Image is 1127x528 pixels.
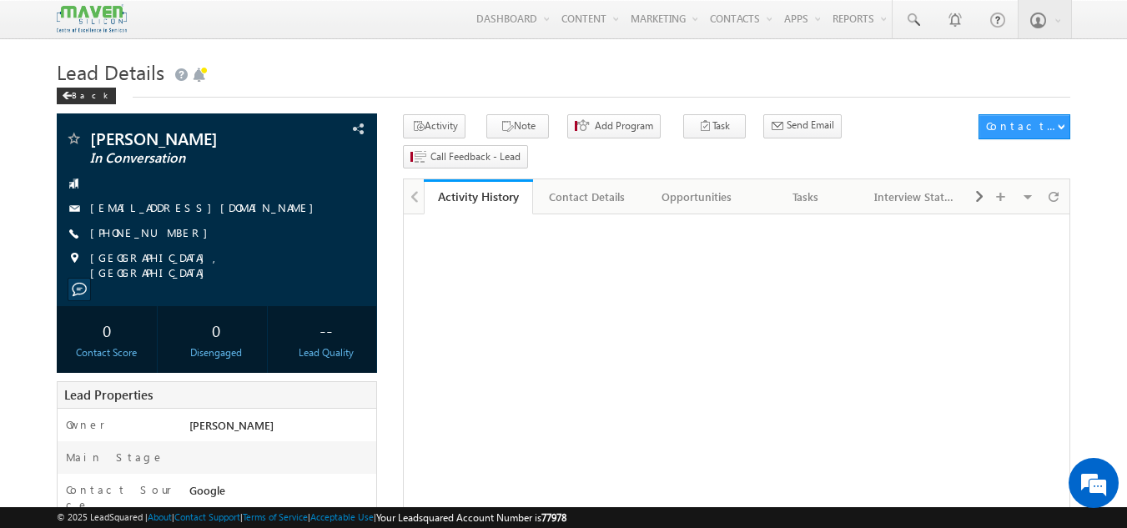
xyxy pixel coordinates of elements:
[403,145,528,169] button: Call Feedback - Lead
[752,179,861,214] a: Tasks
[90,225,216,242] span: [PHONE_NUMBER]
[642,179,752,214] a: Opportunities
[533,179,642,214] a: Contact Details
[90,200,322,214] a: [EMAIL_ADDRESS][DOMAIN_NAME]
[57,58,164,85] span: Lead Details
[279,345,372,360] div: Lead Quality
[436,189,521,204] div: Activity History
[430,149,521,164] span: Call Feedback - Lead
[787,118,834,133] span: Send Email
[243,511,308,522] a: Terms of Service
[279,314,372,345] div: --
[61,345,153,360] div: Contact Score
[763,114,842,138] button: Send Email
[656,187,737,207] div: Opportunities
[403,114,465,138] button: Activity
[541,511,566,524] span: 77978
[90,130,288,147] span: [PERSON_NAME]
[66,450,164,465] label: Main Stage
[57,510,566,525] span: © 2025 LeadSquared | | | | |
[376,511,566,524] span: Your Leadsquared Account Number is
[90,250,349,280] span: [GEOGRAPHIC_DATA], [GEOGRAPHIC_DATA]
[874,187,955,207] div: Interview Status
[57,88,116,104] div: Back
[765,187,846,207] div: Tasks
[979,114,1070,139] button: Contact Actions
[64,386,153,403] span: Lead Properties
[57,4,127,33] img: Custom Logo
[57,87,124,101] a: Back
[174,511,240,522] a: Contact Support
[66,482,174,512] label: Contact Source
[986,118,1057,133] div: Contact Actions
[546,187,627,207] div: Contact Details
[310,511,374,522] a: Acceptable Use
[185,482,377,505] div: Google
[61,314,153,345] div: 0
[66,417,105,432] label: Owner
[486,114,549,138] button: Note
[189,418,274,432] span: [PERSON_NAME]
[861,179,970,214] a: Interview Status
[170,345,263,360] div: Disengaged
[170,314,263,345] div: 0
[424,179,533,214] a: Activity History
[683,114,746,138] button: Task
[90,150,288,167] span: In Conversation
[148,511,172,522] a: About
[567,114,661,138] button: Add Program
[595,118,653,133] span: Add Program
